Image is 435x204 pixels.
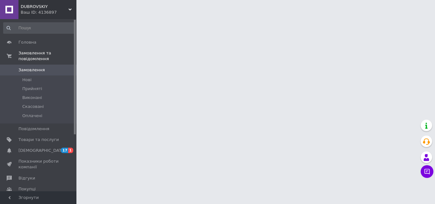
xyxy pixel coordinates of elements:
span: Нові [22,77,32,83]
span: [DEMOGRAPHIC_DATA] [18,148,66,153]
input: Пошук [3,22,75,34]
span: 17 [61,148,68,153]
span: DUBROVSKIY [21,4,68,10]
div: Ваш ID: 4136897 [21,10,76,15]
span: Відгуки [18,175,35,181]
span: Прийняті [22,86,42,92]
span: Головна [18,39,36,45]
span: Показники роботи компанії [18,158,59,170]
span: Товари та послуги [18,137,59,143]
span: 1 [68,148,73,153]
span: Покупці [18,186,36,192]
span: Виконані [22,95,42,101]
button: Чат з покупцем [421,165,433,178]
span: Замовлення [18,67,45,73]
span: Повідомлення [18,126,49,132]
span: Оплачені [22,113,42,119]
span: Скасовані [22,104,44,109]
span: Замовлення та повідомлення [18,50,76,62]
